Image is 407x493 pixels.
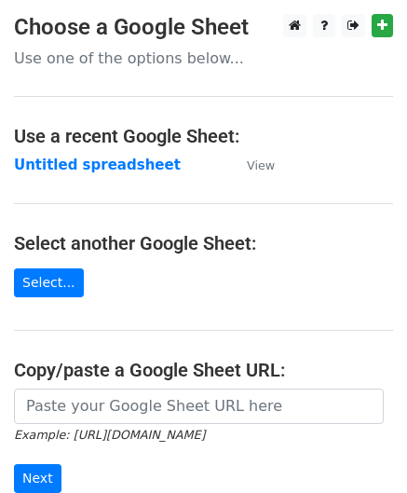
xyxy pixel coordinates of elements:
h3: Choose a Google Sheet [14,14,393,41]
a: View [228,157,275,173]
h4: Copy/paste a Google Sheet URL: [14,359,393,381]
small: View [247,158,275,172]
h4: Select another Google Sheet: [14,232,393,254]
h4: Use a recent Google Sheet: [14,125,393,147]
input: Paste your Google Sheet URL here [14,389,384,424]
a: Untitled spreadsheet [14,157,181,173]
p: Use one of the options below... [14,48,393,68]
small: Example: [URL][DOMAIN_NAME] [14,428,205,442]
input: Next [14,464,61,493]
a: Select... [14,268,84,297]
